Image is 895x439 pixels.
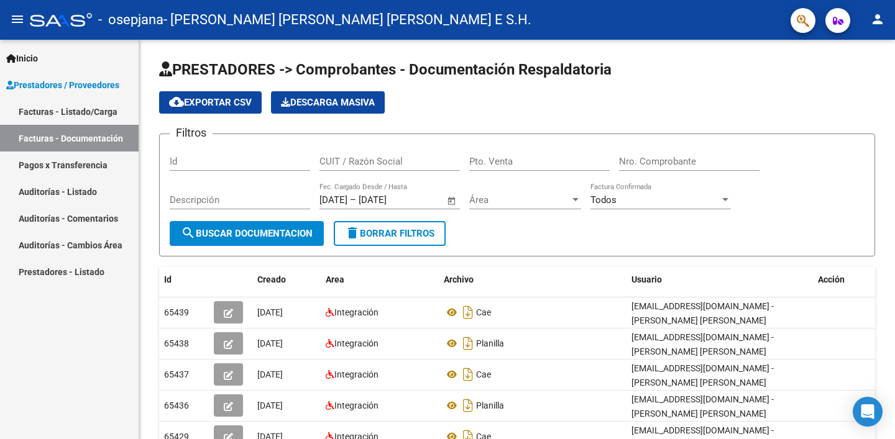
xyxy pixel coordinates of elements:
[334,338,379,348] span: Integración
[170,221,324,246] button: Buscar Documentacion
[6,52,38,65] span: Inicio
[444,274,474,284] span: Archivo
[252,266,321,293] datatable-header-cell: Creado
[6,78,119,92] span: Prestadores / Proveedores
[476,307,491,317] span: Cae
[159,266,209,293] datatable-header-cell: Id
[281,97,375,108] span: Descarga Masiva
[271,91,385,114] button: Descarga Masiva
[169,94,184,109] mat-icon: cloud_download
[476,369,491,379] span: Cae
[631,301,774,340] span: [EMAIL_ADDRESS][DOMAIN_NAME] - [PERSON_NAME] [PERSON_NAME] [PERSON_NAME] E S.H. -
[98,6,163,34] span: - osepjana
[334,221,446,246] button: Borrar Filtros
[164,338,189,348] span: 65438
[10,12,25,27] mat-icon: menu
[164,274,172,284] span: Id
[631,394,774,433] span: [EMAIL_ADDRESS][DOMAIN_NAME] - [PERSON_NAME] [PERSON_NAME] [PERSON_NAME] E S.H. -
[159,91,262,114] button: Exportar CSV
[631,363,774,402] span: [EMAIL_ADDRESS][DOMAIN_NAME] - [PERSON_NAME] [PERSON_NAME] [PERSON_NAME] E S.H. -
[181,228,313,239] span: Buscar Documentacion
[469,194,570,206] span: Área
[631,332,774,371] span: [EMAIL_ADDRESS][DOMAIN_NAME] - [PERSON_NAME] [PERSON_NAME] [PERSON_NAME] E S.H. -
[319,194,347,206] input: Fecha inicio
[257,307,283,317] span: [DATE]
[626,266,813,293] datatable-header-cell: Usuario
[439,266,626,293] datatable-header-cell: Archivo
[460,364,476,384] i: Descargar documento
[359,194,419,206] input: Fecha fin
[257,401,283,410] span: [DATE]
[170,124,213,142] h3: Filtros
[631,274,662,284] span: Usuario
[590,194,617,206] span: Todos
[345,225,360,240] mat-icon: delete
[164,401,189,410] span: 65436
[257,369,283,379] span: [DATE]
[476,401,504,410] span: Planilla
[321,266,439,293] datatable-header-cell: Area
[476,338,504,348] span: Planilla
[818,274,845,284] span: Acción
[334,401,379,410] span: Integración
[350,194,356,206] span: –
[870,12,885,27] mat-icon: person
[813,266,875,293] datatable-header-cell: Acción
[257,274,286,284] span: Creado
[853,397,883,427] div: Open Intercom Messenger
[169,97,252,108] span: Exportar CSV
[334,369,379,379] span: Integración
[326,274,344,284] span: Area
[334,307,379,317] span: Integración
[159,61,612,78] span: PRESTADORES -> Comprobantes - Documentación Respaldatoria
[445,194,459,208] button: Open calendar
[257,338,283,348] span: [DATE]
[460,302,476,322] i: Descargar documento
[460,333,476,353] i: Descargar documento
[164,369,189,379] span: 65437
[271,91,385,114] app-download-masive: Descarga masiva de comprobantes (adjuntos)
[181,225,196,240] mat-icon: search
[460,396,476,415] i: Descargar documento
[345,228,434,239] span: Borrar Filtros
[164,307,189,317] span: 65439
[163,6,531,34] span: - [PERSON_NAME] [PERSON_NAME] [PERSON_NAME] E S.H.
